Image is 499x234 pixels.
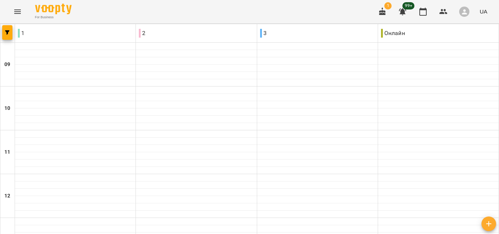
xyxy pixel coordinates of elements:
[481,216,496,231] button: Створити урок
[381,29,405,38] p: Онлайн
[480,8,487,15] span: UA
[4,61,10,69] h6: 09
[477,5,490,18] button: UA
[9,3,26,20] button: Menu
[35,15,72,20] span: For Business
[4,148,10,156] h6: 11
[139,29,145,38] p: 2
[18,29,24,38] p: 1
[35,4,72,14] img: Voopty Logo
[260,29,267,38] p: 3
[403,2,415,9] span: 99+
[4,192,10,200] h6: 12
[4,104,10,112] h6: 10
[384,2,392,9] span: 1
